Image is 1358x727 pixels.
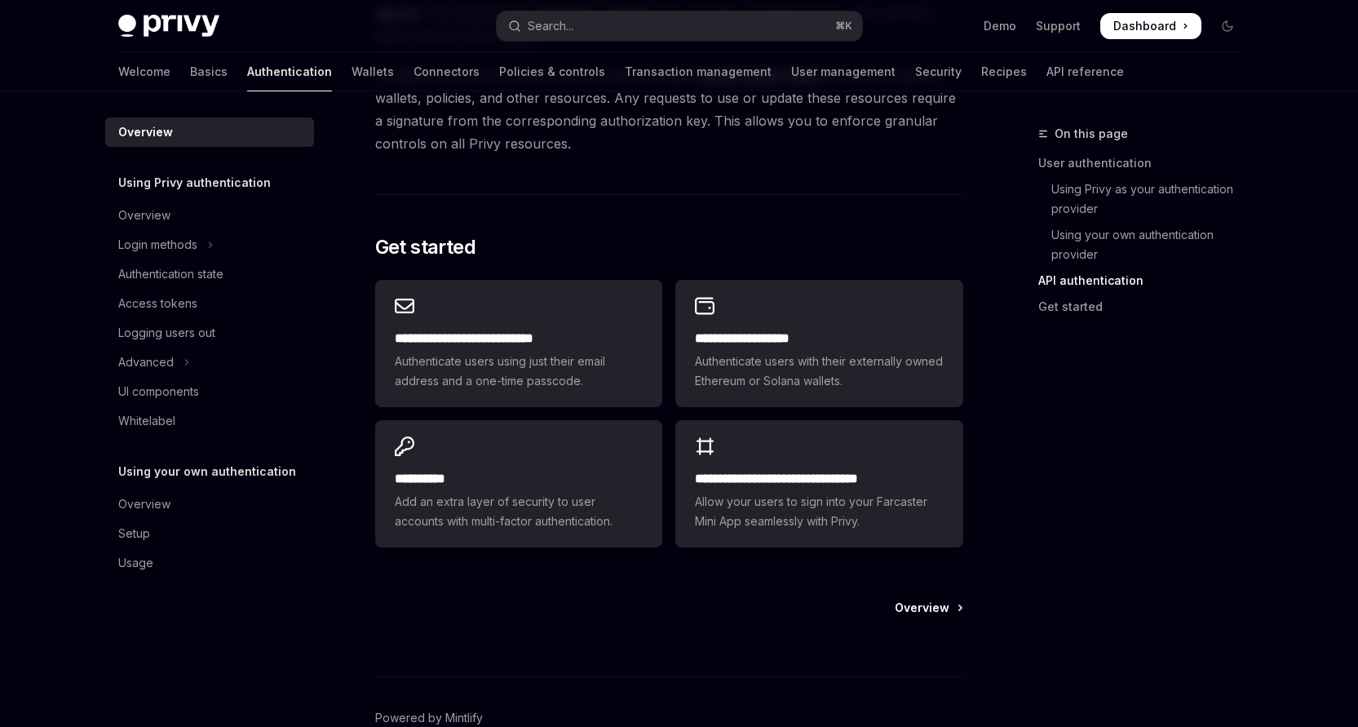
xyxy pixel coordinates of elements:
[118,173,271,193] h5: Using Privy authentication
[118,323,215,343] div: Logging users out
[118,553,153,573] div: Usage
[1038,150,1254,176] a: User authentication
[118,206,170,225] div: Overview
[105,406,314,436] a: Whitelabel
[105,259,314,289] a: Authentication state
[105,519,314,548] a: Setup
[118,411,175,431] div: Whitelabel
[118,264,223,284] div: Authentication state
[497,11,862,41] button: Open search
[247,52,332,91] a: Authentication
[118,15,219,38] img: dark logo
[118,494,170,514] div: Overview
[105,230,314,259] button: Toggle Login methods section
[528,16,573,36] div: Search...
[1055,124,1128,144] span: On this page
[105,377,314,406] a: UI components
[1036,18,1081,34] a: Support
[118,462,296,481] h5: Using your own authentication
[375,710,483,726] a: Powered by Mintlify
[1038,294,1254,320] a: Get started
[499,52,605,91] a: Policies & controls
[105,318,314,348] a: Logging users out
[395,352,643,391] span: Authenticate users using just their email address and a one-time passcode.
[1046,52,1124,91] a: API reference
[105,348,314,377] button: Toggle Advanced section
[105,548,314,578] a: Usage
[118,52,170,91] a: Welcome
[105,201,314,230] a: Overview
[395,492,643,531] span: Add an extra layer of security to user accounts with multi-factor authentication.
[375,420,662,547] a: **** *****Add an extra layer of security to user accounts with multi-factor authentication.
[118,235,197,255] div: Login methods
[675,280,962,407] a: **** **** **** ****Authenticate users with their externally owned Ethereum or Solana wallets.
[118,122,173,142] div: Overview
[1038,268,1254,294] a: API authentication
[190,52,228,91] a: Basics
[835,20,852,33] span: ⌘ K
[1214,13,1241,39] button: Toggle dark mode
[695,492,943,531] span: Allow your users to sign into your Farcaster Mini App seamlessly with Privy.
[984,18,1016,34] a: Demo
[105,490,314,519] a: Overview
[118,352,174,372] div: Advanced
[1113,18,1176,34] span: Dashboard
[791,52,896,91] a: User management
[118,524,150,543] div: Setup
[118,382,199,401] div: UI components
[375,64,963,155] span: In addition to the API secret, you can also configure that control specific wallets, policies, an...
[1038,222,1254,268] a: Using your own authentication provider
[895,600,962,616] a: Overview
[414,52,480,91] a: Connectors
[1100,13,1201,39] a: Dashboard
[625,52,772,91] a: Transaction management
[118,294,197,313] div: Access tokens
[352,52,394,91] a: Wallets
[105,289,314,318] a: Access tokens
[375,234,476,260] span: Get started
[915,52,962,91] a: Security
[105,117,314,147] a: Overview
[1038,176,1254,222] a: Using Privy as your authentication provider
[895,600,949,616] span: Overview
[695,352,943,391] span: Authenticate users with their externally owned Ethereum or Solana wallets.
[981,52,1027,91] a: Recipes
